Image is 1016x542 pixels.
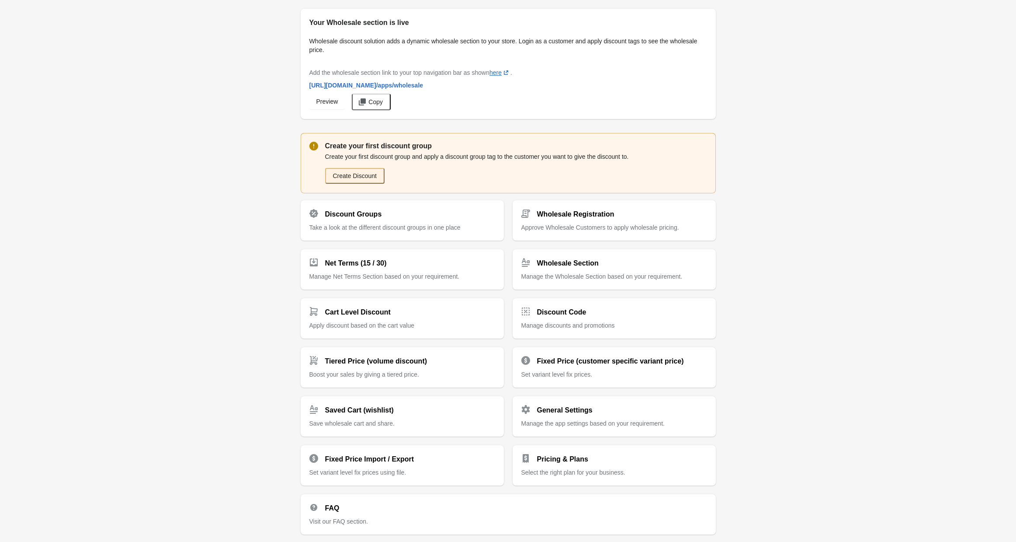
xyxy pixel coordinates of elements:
h2: Net Terms (15 / 30) [325,258,387,269]
h2: FAQ [325,503,340,514]
span: Set variant level fix prices using file. [309,469,406,476]
a: FAQ Visit our FAQ section. [301,494,716,535]
h2: Wholesale Registration [537,209,614,220]
h2: Cart Level Discount [325,307,391,318]
span: Take a look at the different discount groups in one place [309,224,461,231]
a: Preview [309,94,345,109]
span: Manage the Wholesale Section based on your requirement. [521,273,683,280]
h2: Fixed Price Import / Export [325,454,414,465]
h2: Discount Code [537,307,586,318]
h2: Saved Cart (wishlist) [325,405,394,416]
span: Boost your sales by giving a tiered price. [309,371,419,378]
a: here(opens a new window) [489,69,510,76]
button: Copy [352,94,391,110]
p: Create your first discount group and apply a discount group tag to the customer you want to give ... [325,152,707,161]
span: Approve Wholesale Customers to apply wholesale pricing. [521,224,679,231]
p: Create your first discount group [325,141,707,151]
span: Manage the app settings based on your requirement. [521,420,665,427]
h2: Wholesale Section [537,258,599,269]
span: Visit our FAQ section. [309,518,368,525]
h2: Your Wholesale section is live [309,17,707,28]
span: Preview [316,98,338,105]
span: Copy [368,98,383,105]
span: [URL][DOMAIN_NAME] /apps/wholesale [309,82,423,89]
h2: Tiered Price (volume discount) [325,356,427,367]
h2: Pricing & Plans [537,454,588,465]
span: Wholesale discount solution adds a dynamic wholesale section to your store. Login as a customer a... [309,38,697,53]
span: Save wholesale cart and share. [309,420,395,427]
a: [URL][DOMAIN_NAME]/apps/wholesale [306,77,427,93]
button: Create Discount [325,168,385,184]
span: Add the wholesale section link to your top navigation bar as shown . [309,69,512,76]
span: Manage Net Terms Section based on your requirement. [309,273,460,280]
span: Manage discounts and promotions [521,322,615,329]
span: Apply discount based on the cart value [309,322,415,329]
h2: Fixed Price (customer specific variant price) [537,356,684,367]
span: Set variant level fix prices. [521,371,593,378]
h2: General Settings [537,405,593,416]
h2: Discount Groups [325,209,382,220]
span: Select the right plan for your business. [521,469,625,476]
